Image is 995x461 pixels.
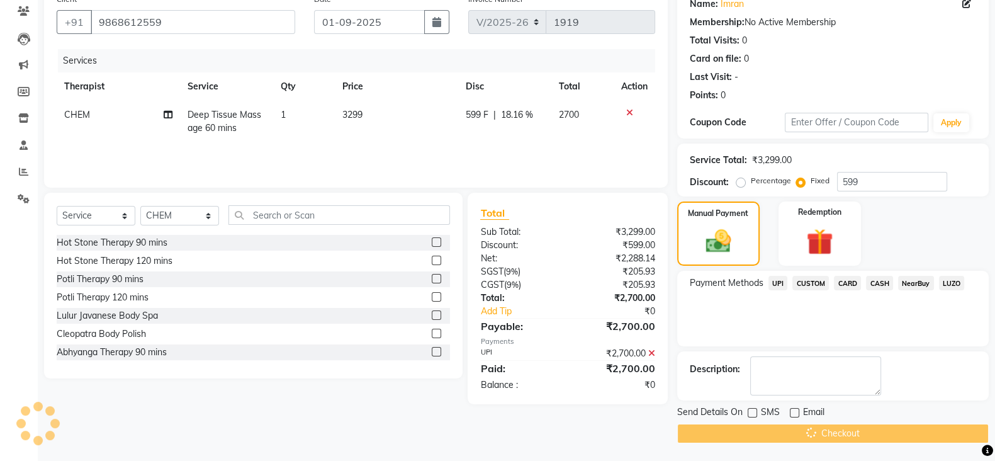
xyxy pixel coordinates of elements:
div: Service Total: [690,154,747,167]
span: Payment Methods [690,276,763,290]
span: 599 F [466,108,488,122]
span: CHEM [64,109,90,120]
div: Total Visits: [690,34,739,47]
span: SGST [480,266,503,277]
div: No Active Membership [690,16,976,29]
div: Paid: [471,361,568,376]
div: Coupon Code [690,116,785,129]
div: Discount: [690,176,729,189]
div: Description: [690,363,740,376]
div: ( ) [471,265,568,278]
button: +91 [57,10,92,34]
th: Action [614,72,655,101]
span: UPI [768,276,788,290]
img: _gift.svg [798,225,841,258]
th: Service [180,72,273,101]
button: Apply [933,113,969,132]
span: SMS [761,406,780,421]
div: ₹3,299.00 [752,154,792,167]
span: 3299 [342,109,363,120]
div: Net: [471,252,568,265]
div: ₹0 [584,305,665,318]
div: UPI [471,347,568,360]
label: Fixed [811,175,829,186]
div: Potli Therapy 120 mins [57,291,149,304]
div: Services [58,49,665,72]
span: CGST [480,279,503,290]
div: Potli Therapy 90 mins [57,273,143,286]
div: Cleopatra Body Polish [57,327,146,341]
div: ( ) [471,278,568,292]
span: Send Details On [677,406,743,421]
span: | [493,108,496,122]
span: CARD [834,276,861,290]
th: Disc [458,72,551,101]
span: Email [803,406,824,421]
input: Search by Name/Mobile/Email/Code [91,10,295,34]
div: ₹2,700.00 [568,347,665,360]
span: Total [480,207,509,220]
label: Manual Payment [688,208,748,219]
div: - [734,71,738,84]
div: Hot Stone Therapy 120 mins [57,254,172,268]
div: Membership: [690,16,745,29]
div: ₹205.93 [568,265,665,278]
div: Abhyanga Therapy 90 mins [57,346,167,359]
div: ₹0 [568,378,665,392]
th: Price [335,72,458,101]
div: Lulur Javanese Body Spa [57,309,158,322]
a: Add Tip [471,305,583,318]
span: 1 [281,109,286,120]
input: Enter Offer / Coupon Code [785,113,928,132]
div: 0 [742,34,747,47]
img: _cash.svg [698,227,739,256]
span: CUSTOM [792,276,829,290]
label: Percentage [751,175,791,186]
div: Points: [690,89,718,102]
span: 9% [506,280,518,290]
div: ₹2,700.00 [568,292,665,305]
div: Discount: [471,239,568,252]
div: Total: [471,292,568,305]
span: NearBuy [898,276,934,290]
div: ₹3,299.00 [568,225,665,239]
th: Total [551,72,614,101]
span: Deep Tissue Massage 60 mins [188,109,261,134]
span: 2700 [559,109,579,120]
div: ₹2,288.14 [568,252,665,265]
span: LUZO [939,276,965,290]
div: 0 [721,89,726,102]
span: 9% [505,266,517,276]
div: Last Visit: [690,71,732,84]
div: Payable: [471,319,568,334]
input: Search or Scan [228,205,450,225]
div: ₹205.93 [568,278,665,292]
div: ₹599.00 [568,239,665,252]
span: 18.16 % [501,108,533,122]
div: ₹2,700.00 [568,319,665,334]
div: Hot Stone Therapy 90 mins [57,236,167,249]
th: Qty [273,72,335,101]
div: Sub Total: [471,225,568,239]
span: CASH [866,276,893,290]
div: Card on file: [690,52,741,65]
div: Balance : [471,378,568,392]
th: Therapist [57,72,180,101]
label: Redemption [798,207,841,218]
div: Payments [480,336,655,347]
div: ₹2,700.00 [568,361,665,376]
div: 0 [744,52,749,65]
